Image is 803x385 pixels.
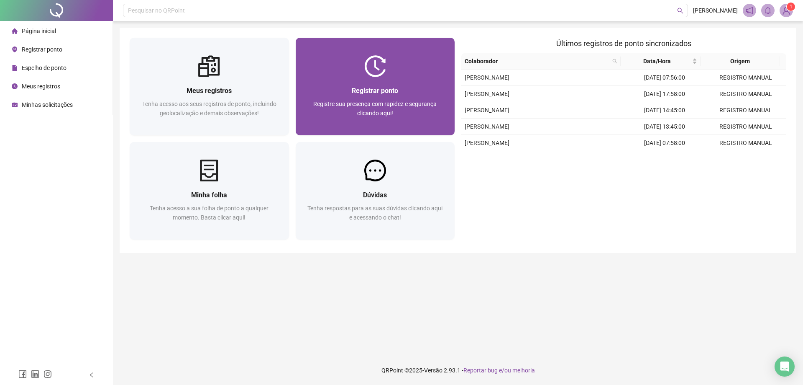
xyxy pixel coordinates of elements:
span: [PERSON_NAME] [465,90,509,97]
span: Tenha acesso aos seus registros de ponto, incluindo geolocalização e demais observações! [142,101,276,116]
td: REGISTRO MANUAL [705,102,786,119]
span: facebook [18,370,27,378]
a: Minha folhaTenha acesso a sua folha de ponto a qualquer momento. Basta clicar aqui! [130,142,289,240]
span: Minha folha [191,191,227,199]
span: linkedin [31,370,39,378]
span: Página inicial [22,28,56,34]
th: Data/Hora [621,53,701,70]
span: home [12,28,18,34]
span: instagram [43,370,52,378]
td: REGISTRO MANUAL [705,119,786,135]
sup: Atualize o seu contato no menu Meus Dados [787,3,795,11]
a: DúvidasTenha respostas para as suas dúvidas clicando aqui e acessando o chat! [296,142,455,240]
footer: QRPoint © 2025 - 2.93.1 - [113,356,803,385]
span: notification [746,7,753,14]
span: Espelho de ponto [22,65,66,71]
span: Meus registros [187,87,232,95]
span: Reportar bug e/ou melhoria [463,367,535,374]
span: 1 [790,4,793,10]
td: [DATE] 17:58:00 [624,86,705,102]
td: [DATE] 13:45:00 [624,119,705,135]
td: [DATE] 14:45:00 [624,102,705,119]
span: search [611,55,619,67]
span: Minhas solicitações [22,101,73,108]
span: Data/Hora [624,57,690,66]
span: [PERSON_NAME] [465,140,509,146]
td: REGISTRO MANUAL [705,70,786,86]
span: Tenha respostas para as suas dúvidas clicando aqui e acessando o chat! [307,205,442,221]
span: file [12,65,18,71]
span: Versão [424,367,442,374]
span: Registre sua presença com rapidez e segurança clicando aqui! [313,101,437,116]
span: left [89,372,95,378]
span: bell [764,7,772,14]
td: [DATE] 07:58:00 [624,135,705,151]
td: REGISTRO MANUAL [705,135,786,151]
span: Últimos registros de ponto sincronizados [556,39,691,48]
span: Registrar ponto [22,46,62,53]
span: Registrar ponto [352,87,398,95]
span: search [612,59,617,64]
span: Tenha acesso a sua folha de ponto a qualquer momento. Basta clicar aqui! [150,205,269,221]
span: [PERSON_NAME] [465,123,509,130]
span: [PERSON_NAME] [465,107,509,114]
div: Open Intercom Messenger [775,357,795,377]
span: clock-circle [12,83,18,89]
span: Meus registros [22,83,60,90]
span: schedule [12,102,18,108]
span: Dúvidas [363,191,387,199]
span: search [677,8,683,14]
th: Origem [701,53,780,70]
span: Colaborador [465,57,609,66]
td: [DATE] 07:56:00 [624,70,705,86]
span: [PERSON_NAME] [693,6,738,15]
td: REGISTRO MANUAL [705,86,786,102]
span: [PERSON_NAME] [465,74,509,81]
span: environment [12,47,18,52]
img: 95067 [780,4,793,17]
a: Registrar pontoRegistre sua presença com rapidez e segurança clicando aqui! [296,38,455,135]
a: Meus registrosTenha acesso aos seus registros de ponto, incluindo geolocalização e demais observa... [130,38,289,135]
